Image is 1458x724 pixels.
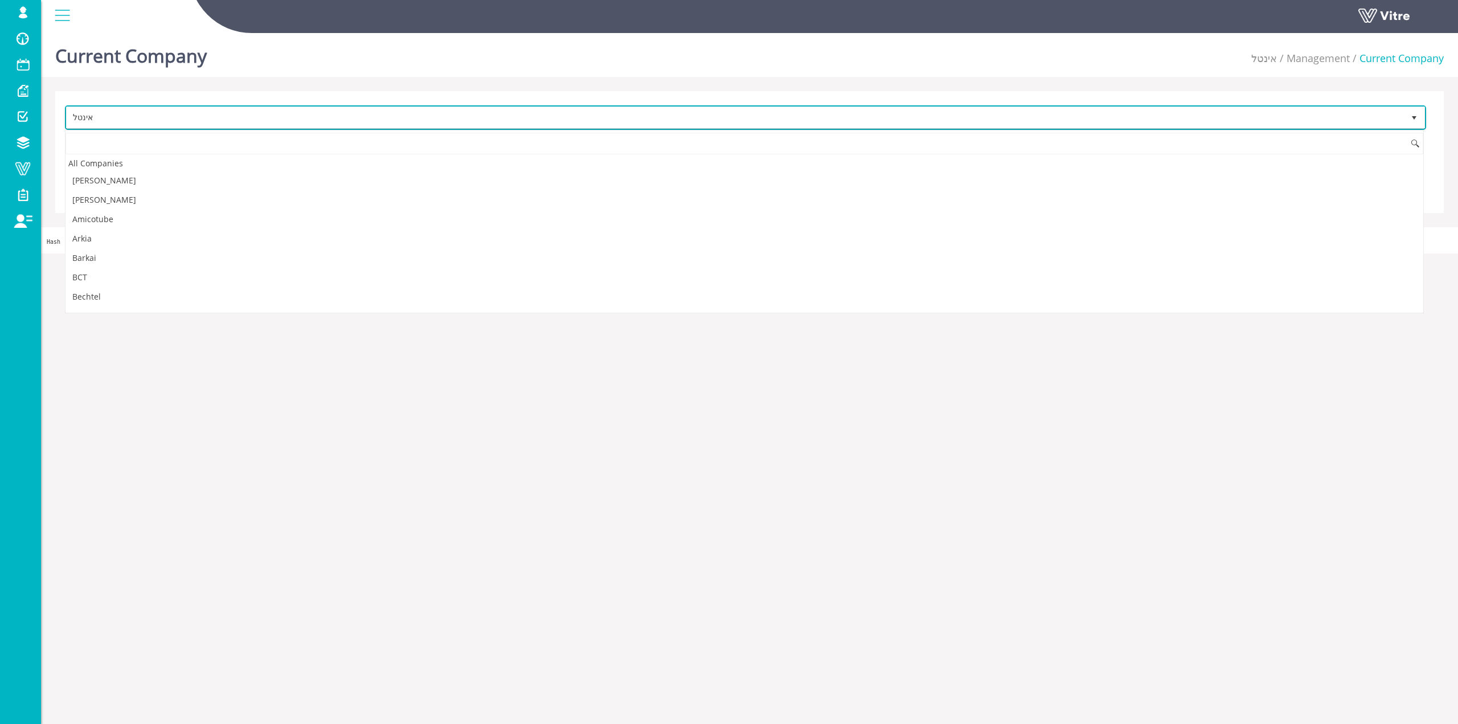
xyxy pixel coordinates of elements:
[65,190,1423,210] li: [PERSON_NAME]
[65,210,1423,229] li: Amicotube
[1251,51,1277,65] a: אינטל
[65,156,1423,171] div: All Companies
[65,229,1423,248] li: Arkia
[65,287,1423,306] li: Bechtel
[1404,107,1424,128] span: select
[55,28,207,77] h1: Current Company
[65,306,1423,326] li: BOI
[67,107,1404,128] span: אינטל
[65,248,1423,268] li: Barkai
[1350,51,1444,66] li: Current Company
[47,239,263,245] span: Hash '8b749f7' Date '[DATE] 13:30:34 +0000' Branch 'Production'
[65,268,1423,287] li: BCT
[1277,51,1350,66] li: Management
[65,171,1423,190] li: [PERSON_NAME]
